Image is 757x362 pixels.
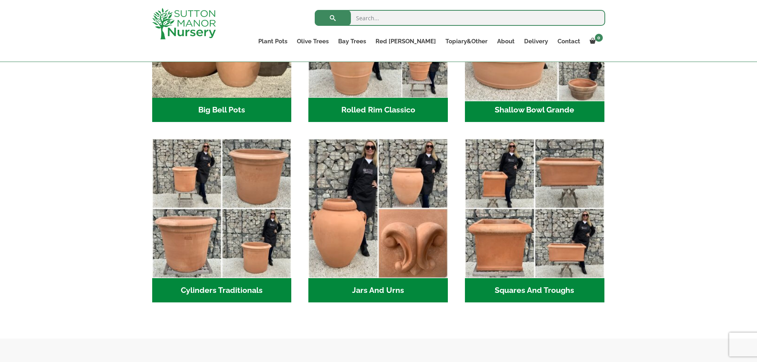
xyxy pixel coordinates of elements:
a: About [492,36,519,47]
h2: Shallow Bowl Grande [465,98,604,122]
a: Olive Trees [292,36,333,47]
a: 0 [585,36,605,47]
h2: Rolled Rim Classico [308,98,448,122]
a: Visit product category Jars And Urns [308,139,448,302]
h2: Squares And Troughs [465,278,604,303]
img: Squares And Troughs [465,139,604,278]
a: Visit product category Squares And Troughs [465,139,604,302]
img: Jars And Urns [308,139,448,278]
a: Red [PERSON_NAME] [371,36,441,47]
h2: Big Bell Pots [152,98,292,122]
a: Visit product category Cylinders Traditionals [152,139,292,302]
a: Contact [553,36,585,47]
a: Delivery [519,36,553,47]
input: Search... [315,10,605,26]
h2: Jars And Urns [308,278,448,303]
a: Topiary&Other [441,36,492,47]
a: Bay Trees [333,36,371,47]
a: Plant Pots [254,36,292,47]
img: Cylinders Traditionals [152,139,292,278]
span: 0 [595,34,603,42]
h2: Cylinders Traditionals [152,278,292,303]
img: logo [152,8,216,39]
